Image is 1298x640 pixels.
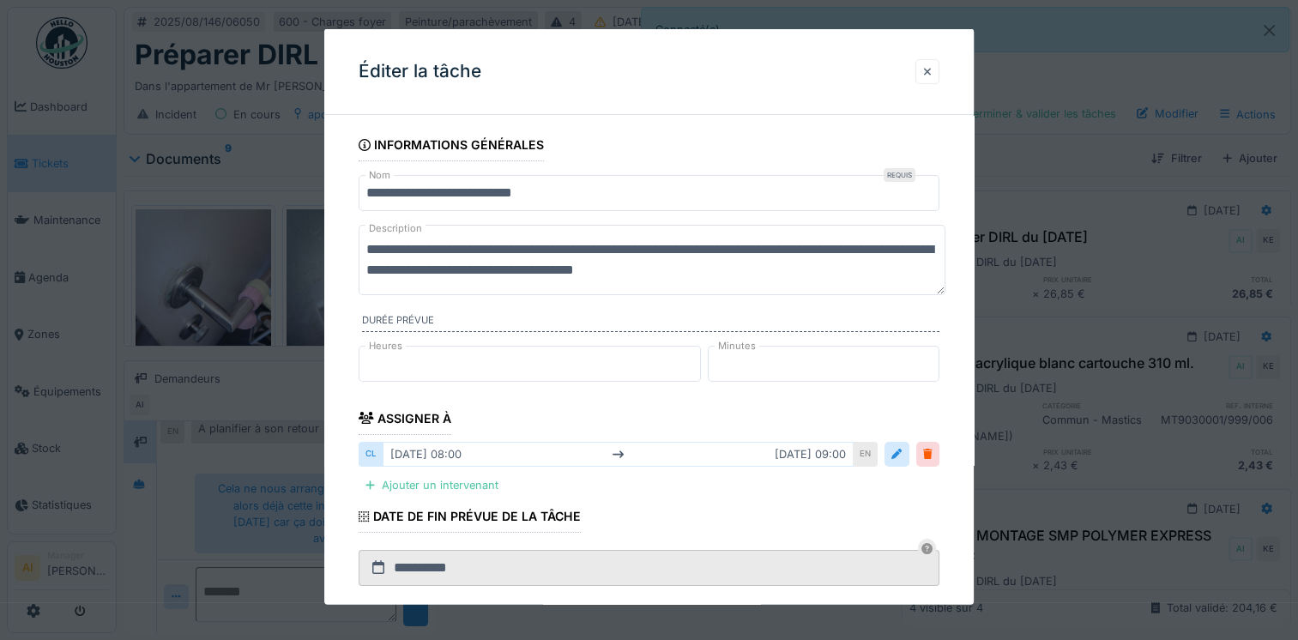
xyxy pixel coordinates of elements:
div: Ajouter un intervenant [359,474,505,497]
div: Date de fin prévue de la tâche [359,504,580,533]
h3: Éditer la tâche [359,61,481,82]
div: EN [854,441,878,466]
div: Assigner à [359,405,451,434]
div: Informations générales [359,132,544,161]
label: Description [365,218,426,239]
label: Heures [365,338,406,353]
label: Minutes [715,338,759,353]
div: [DATE] 08:00 [DATE] 09:00 [383,441,854,466]
label: Durée prévue [362,312,939,331]
div: Requis [884,168,915,182]
div: CL [359,441,383,466]
label: Nom [365,168,394,183]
